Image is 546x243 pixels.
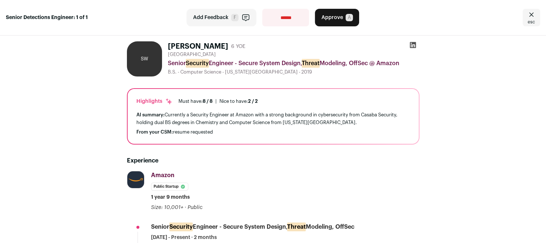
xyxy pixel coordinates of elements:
[136,130,173,134] span: From your CSM:
[185,204,186,211] span: ·
[168,59,419,68] div: Senior Engineer - Secure System Design, Modeling, OffSec @ Amazon
[203,99,212,104] span: 8 / 8
[136,112,165,117] span: AI summary:
[169,223,193,231] mark: Security
[127,41,162,76] div: SW
[151,183,188,191] li: Public Startup
[127,156,419,165] h2: Experience
[151,223,354,231] div: Senior Engineer - Secure System Design, Modeling, OffSec
[523,9,540,26] a: Close
[187,9,256,26] button: Add Feedback F
[321,14,343,21] span: Approve
[186,59,209,68] mark: Security
[151,194,190,201] span: 1 year 9 months
[188,205,203,210] span: Public
[178,98,212,104] div: Must have:
[6,14,88,21] strong: Senior Detections Engineer: 1 of 1
[168,52,216,57] span: [GEOGRAPHIC_DATA]
[193,14,228,21] span: Add Feedback
[127,171,144,188] img: e36df5e125c6fb2c61edd5a0d3955424ed50ce57e60c515fc8d516ef803e31c7.jpg
[219,98,258,104] div: Nice to have:
[151,172,174,178] span: Amazon
[136,129,410,135] div: resume requested
[248,99,258,104] span: 2 / 2
[151,234,217,241] span: [DATE] - Present · 2 months
[178,98,258,104] ul: |
[287,223,306,231] mark: Threat
[136,111,410,126] div: Currently a Security Engineer at Amazon with a strong background in cybersecurity from Casaba Sec...
[136,98,173,105] div: Highlights
[168,69,419,75] div: B.S. - Computer Science - [US_STATE][GEOGRAPHIC_DATA] - 2019
[346,14,353,21] span: A
[168,41,228,52] h1: [PERSON_NAME]
[528,19,535,25] span: esc
[231,14,238,21] span: F
[302,59,320,68] mark: Threat
[315,9,359,26] button: Approve A
[231,43,245,50] div: 6 YOE
[151,205,183,210] span: Size: 10,001+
